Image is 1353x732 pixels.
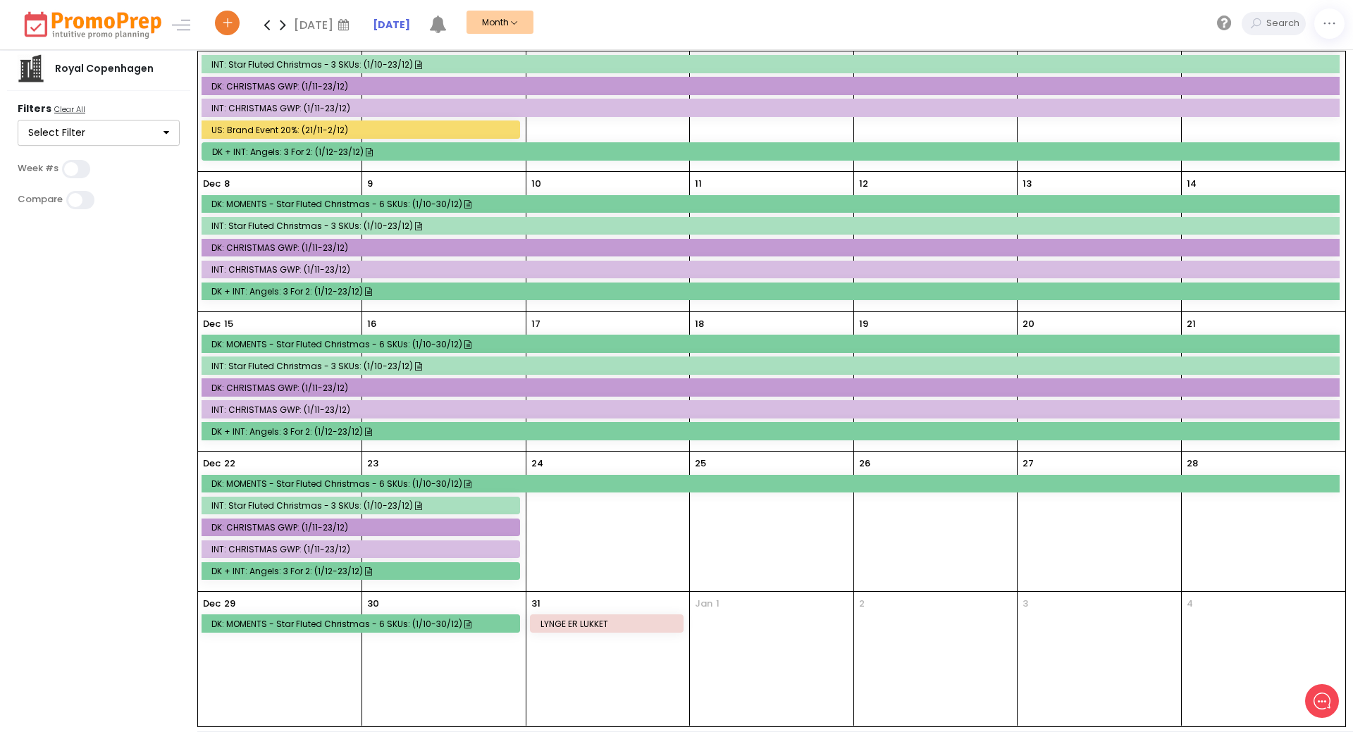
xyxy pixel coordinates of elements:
div: INT: CHRISTMAS GWP: (1/11-23/12) [211,404,1334,415]
p: 30 [367,597,379,611]
p: 28 [1187,457,1198,471]
a: [DATE] [373,18,410,32]
div: DK: CHRISTMAS GWP: (1/11-23/12) [211,81,1334,92]
p: 23 [367,457,378,471]
p: 1 [716,597,719,611]
p: 31 [531,597,540,611]
label: Week #s [18,163,58,174]
p: Dec [203,457,221,471]
div: INT: Star Fluted Christmas - 3 SKUs: (1/10-23/12) [211,361,1334,371]
span: New conversation [91,150,169,161]
p: 14 [1187,177,1197,191]
div: INT: CHRISTMAS GWP: (1/11-23/12) [211,544,514,554]
p: Dec [203,317,221,331]
h1: Hello [PERSON_NAME]! [21,68,261,91]
p: 12 [859,177,868,191]
input: Search [1263,12,1306,35]
p: 10 [531,177,541,191]
span: Jan [695,597,712,611]
div: DK: MOMENTS - Star Fluted Christmas - 6 SKUs: (1/10-30/12) [211,619,514,629]
span: We run on Gist [118,492,178,502]
p: 27 [1023,457,1034,471]
iframe: gist-messenger-bubble-iframe [1305,684,1339,718]
p: Dec [203,177,221,191]
p: 3 [1023,597,1028,611]
p: 16 [367,317,376,331]
div: [DATE] [294,14,354,35]
div: INT: Star Fluted Christmas - 3 SKUs: (1/10-23/12) [211,221,1334,231]
p: 22 [224,457,235,471]
div: DK + INT: Angels: 3 for 2: (1/12-23/12) [211,286,1334,297]
div: US: Brand Event 20%: (21/11-2/12) [211,125,514,135]
div: DK + INT: Angels: 3 for 2: (1/12-23/12) [211,566,514,576]
button: Month [467,11,533,34]
p: 24 [531,457,543,471]
div: Royal Copenhagen [45,61,163,76]
div: DK + INT: Angels: 3 for 2: (1/12-23/12) [211,426,1334,437]
h2: What can we do to help? [21,94,261,116]
div: DK: MOMENTS - Star Fluted Christmas - 6 SKUs: (1/10-30/12) [211,478,1334,489]
p: 2 [859,597,865,611]
div: DK: CHRISTMAS GWP: (1/11-23/12) [211,383,1334,393]
div: DK: MOMENTS - Star Fluted Christmas - 6 SKUs: (1/10-30/12) [211,199,1334,209]
div: INT: Star Fluted Christmas - 3 SKUs: (1/10-23/12) [211,500,514,511]
p: 11 [695,177,702,191]
p: 25 [695,457,706,471]
img: company.png [17,54,45,82]
p: Dec [203,597,221,611]
button: Select Filter [18,120,180,147]
div: INT: Star Fluted Christmas - 3 SKUs: (1/10-23/12) [211,59,1334,70]
p: 8 [224,177,230,191]
button: New conversation [22,142,260,170]
p: 21 [1187,317,1196,331]
strong: Filters [18,101,51,116]
p: 19 [859,317,868,331]
div: DK: MOMENTS - Star Fluted Christmas - 6 SKUs: (1/10-30/12) [211,339,1334,349]
div: LYNGE ER LUKKET [540,619,678,629]
div: INT: CHRISTMAS GWP: (1/11-23/12) [211,264,1334,275]
p: 4 [1187,597,1193,611]
p: 13 [1023,177,1032,191]
p: 20 [1023,317,1034,331]
div: DK: CHRISTMAS GWP: (1/11-23/12) [211,242,1334,253]
p: 17 [531,317,540,331]
label: Compare [18,194,63,205]
div: DK + INT: Angels: 3 for 2: (1/12-23/12) [212,147,1334,157]
div: DK: CHRISTMAS GWP: (1/11-23/12) [211,522,514,533]
p: 18 [695,317,704,331]
p: 9 [367,177,373,191]
p: 26 [859,457,870,471]
p: 29 [224,597,235,611]
p: 15 [224,317,233,331]
div: INT: CHRISTMAS GWP: (1/11-23/12) [211,103,1334,113]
